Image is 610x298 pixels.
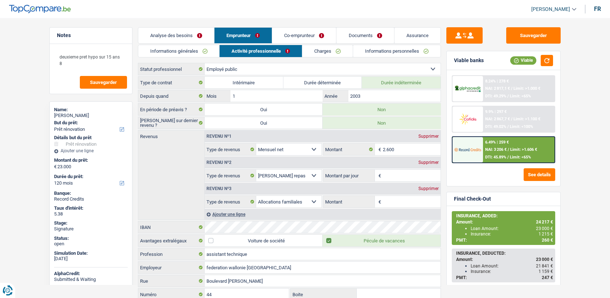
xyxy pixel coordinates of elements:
[471,226,553,231] div: Loan Amount:
[302,45,353,57] a: Charges
[485,155,506,160] span: DTI: 45.89%
[542,275,553,280] span: 247 €
[542,238,553,243] span: 260 €
[394,28,441,43] a: Assurance
[205,90,230,102] label: Mois
[205,144,256,155] label: Type de revenus
[323,144,375,155] label: Montant
[138,117,205,129] label: [PERSON_NAME] sur dernier revenu ?
[362,77,441,88] label: Durée indéterminée
[536,220,553,225] span: 24 217 €
[205,104,323,115] label: Oui
[454,112,481,126] img: Cofidis
[323,235,441,246] label: Pécule de vacances
[456,275,553,280] div: PMT:
[230,90,322,102] input: MM
[54,250,128,256] div: Simulation Date:
[510,124,533,129] span: Limit: <100%
[375,170,383,181] span: €
[283,77,362,88] label: Durée déterminée
[138,28,214,43] a: Analyse des besoins
[456,238,553,243] div: PMT:
[485,109,507,114] div: 9.9% | 297 €
[510,56,536,64] div: Viable
[138,45,220,57] a: Informations générales
[336,28,394,43] a: Documents
[205,209,441,220] div: Ajouter une ligne
[138,235,205,246] label: Avantages extralégaux
[54,256,128,262] div: [DATE]
[54,211,128,217] div: 5.38
[205,196,256,208] label: Type de revenus
[513,117,540,121] span: Limit: >1.100 €
[323,90,348,102] label: Année
[506,27,561,44] button: Sauvegarder
[485,79,509,84] div: 8.24% | 278 €
[507,155,509,160] span: /
[205,235,323,246] label: Voiture de société
[54,235,128,241] div: Status:
[138,262,205,273] label: Employeur
[417,160,441,165] div: Supprimer
[54,271,128,277] div: AlphaCredit:
[507,124,509,129] span: /
[510,147,537,152] span: Limit: >1.606 €
[375,144,383,155] span: €
[54,190,128,196] div: Banque:
[54,205,128,211] div: Taux d'intérêt:
[525,3,576,15] a: [PERSON_NAME]
[54,120,126,126] label: But du prêt:
[54,148,128,153] div: Ajouter une ligne
[272,28,336,43] a: Co-emprunteur
[456,251,553,256] div: INSURANCE, DEDUCTED:
[54,226,128,232] div: Signature
[323,196,375,208] label: Montant
[54,113,128,118] div: [PERSON_NAME]
[9,5,71,13] img: TopCompare Logo
[456,213,553,218] div: INSURANCE, ADDED:
[510,155,531,160] span: Limit: <65%
[138,221,205,233] label: IBAN
[485,94,506,98] span: DTI: 49.29%
[508,147,509,152] span: /
[417,186,441,191] div: Supprimer
[54,277,128,282] div: Submitted & Waiting
[485,124,506,129] span: DTI: 49.02%
[138,90,205,102] label: Depuis quand
[456,220,553,225] div: Amount:
[471,269,553,274] div: Insurance:
[57,32,125,39] h5: Notes
[511,86,512,91] span: /
[54,107,128,113] div: Name:
[471,231,553,237] div: Insurance:
[323,117,441,129] label: Non
[594,5,601,12] div: fr
[524,168,555,181] button: See details
[511,117,512,121] span: /
[214,28,272,43] a: Emprunteur
[454,196,491,202] div: Final Check-Out
[454,85,481,93] img: AlphaCredit
[454,57,484,64] div: Viable banks
[375,196,383,208] span: €
[348,90,440,102] input: AAAA
[220,45,302,57] a: Activité professionnelle
[138,275,205,287] label: Rue
[205,77,283,88] label: Intérimaire
[485,140,509,145] div: 6.49% | 259 €
[510,94,531,98] span: Limit: <65%
[485,117,510,121] span: NAI: 2 867,7 €
[454,143,481,156] img: Record Credits
[205,134,233,138] div: Revenu nº1
[54,135,128,141] div: Détails but du prêt
[485,147,507,152] span: NAI: 3 206 €
[536,226,553,231] span: 23 000 €
[417,134,441,138] div: Supprimer
[539,269,553,274] span: 1 159 €
[205,170,256,181] label: Type de revenus
[138,248,205,260] label: Profession
[54,164,57,170] span: €
[205,117,323,129] label: Oui
[54,174,126,180] label: Durée du prêt:
[353,45,441,57] a: Informations personnelles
